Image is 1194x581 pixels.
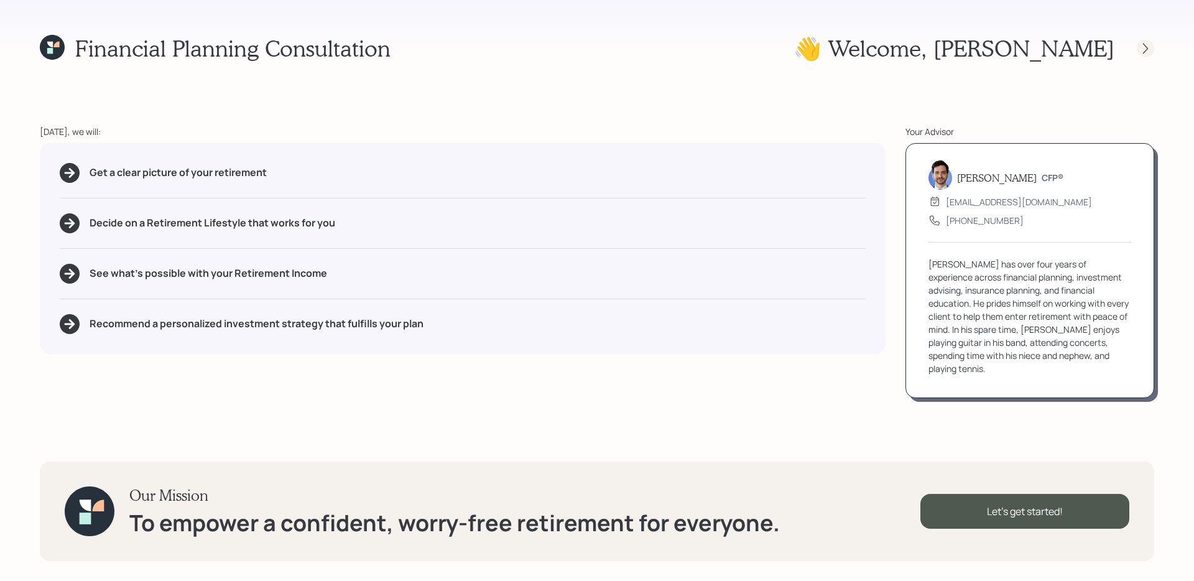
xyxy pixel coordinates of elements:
[90,267,327,279] h5: See what's possible with your Retirement Income
[40,125,886,138] div: [DATE], we will:
[920,494,1129,529] div: Let's get started!
[129,486,780,504] h3: Our Mission
[1042,173,1063,184] h6: CFP®
[794,35,1114,62] h1: 👋 Welcome , [PERSON_NAME]
[946,214,1024,227] div: [PHONE_NUMBER]
[129,509,780,536] h1: To empower a confident, worry-free retirement for everyone.
[905,125,1154,138] div: Your Advisor
[928,258,1131,375] div: [PERSON_NAME] has over four years of experience across financial planning, investment advising, i...
[90,167,267,179] h5: Get a clear picture of your retirement
[957,172,1037,184] h5: [PERSON_NAME]
[928,160,952,190] img: jonah-coleman-headshot.png
[75,35,391,62] h1: Financial Planning Consultation
[90,217,335,229] h5: Decide on a Retirement Lifestyle that works for you
[946,195,1092,208] div: [EMAIL_ADDRESS][DOMAIN_NAME]
[90,318,423,330] h5: Recommend a personalized investment strategy that fulfills your plan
